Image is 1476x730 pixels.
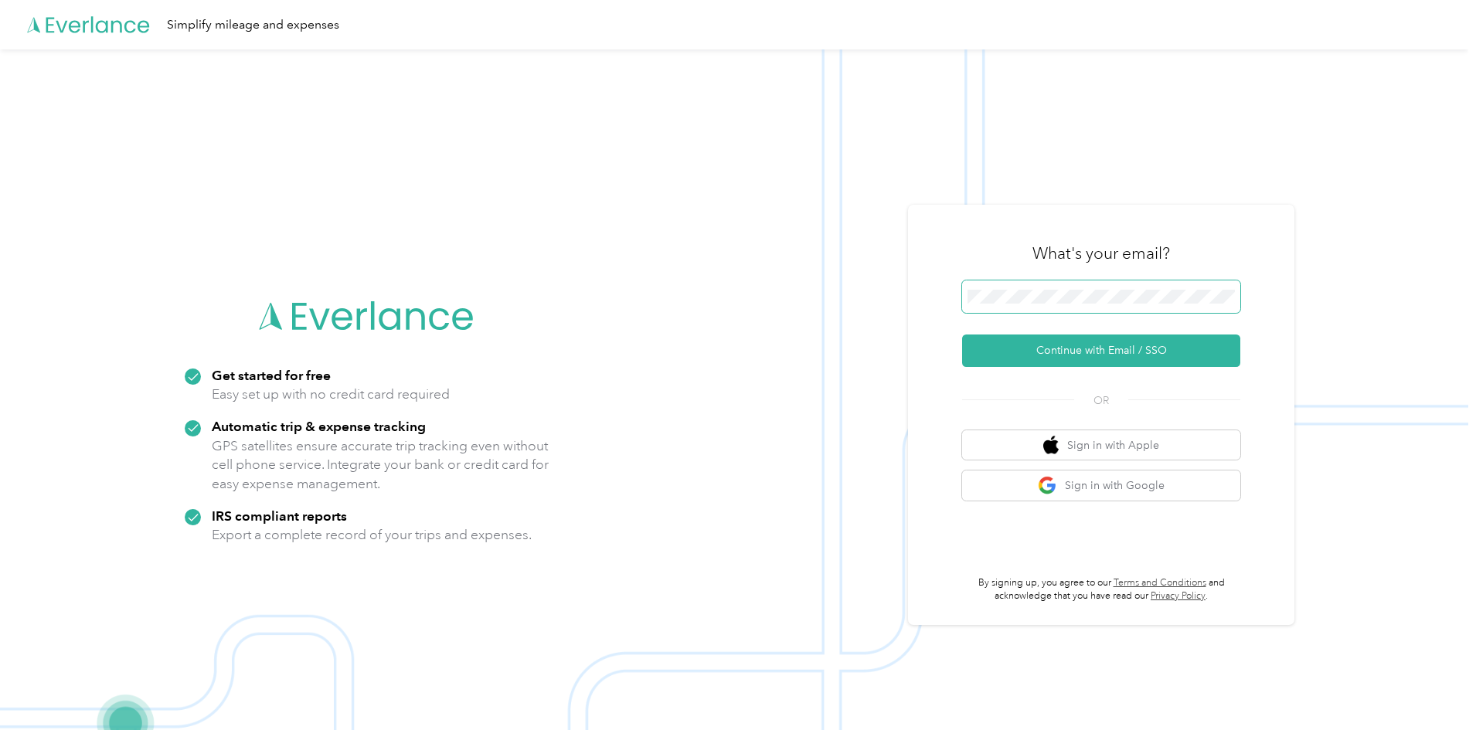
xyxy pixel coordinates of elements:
[212,418,426,434] strong: Automatic trip & expense tracking
[212,385,450,404] p: Easy set up with no credit card required
[212,508,347,524] strong: IRS compliant reports
[1038,476,1057,495] img: google logo
[962,430,1240,460] button: apple logoSign in with Apple
[1074,392,1128,409] span: OR
[167,15,339,35] div: Simplify mileage and expenses
[1114,577,1206,589] a: Terms and Conditions
[962,470,1240,501] button: google logoSign in with Google
[1043,436,1059,455] img: apple logo
[212,367,331,383] strong: Get started for free
[962,334,1240,367] button: Continue with Email / SSO
[962,576,1240,603] p: By signing up, you agree to our and acknowledge that you have read our .
[212,436,549,494] p: GPS satellites ensure accurate trip tracking even without cell phone service. Integrate your bank...
[212,525,532,545] p: Export a complete record of your trips and expenses.
[1032,243,1170,264] h3: What's your email?
[1151,590,1206,602] a: Privacy Policy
